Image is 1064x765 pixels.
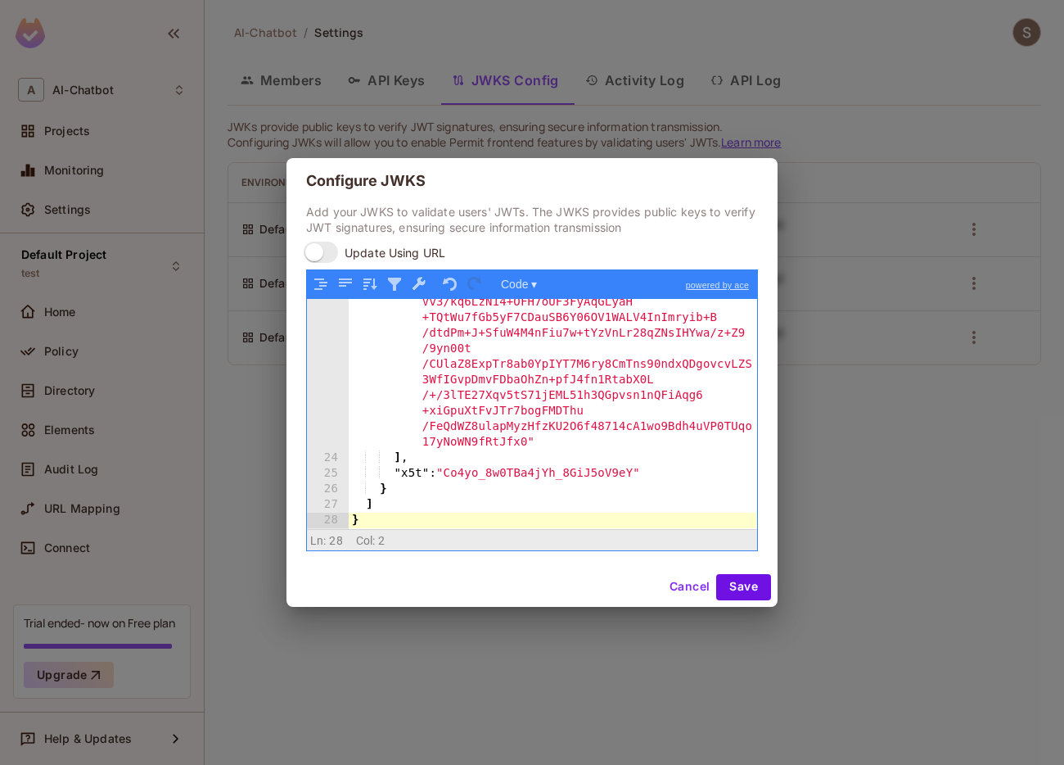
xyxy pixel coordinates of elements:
[464,274,485,295] button: Redo (Ctrl+Shift+Z)
[307,513,349,528] div: 28
[335,274,356,295] button: Compact JSON data, remove all whitespaces (Ctrl+Shift+I)
[307,466,349,482] div: 25
[384,274,405,295] button: Filter, sort, or transform contents
[378,534,385,547] span: 2
[359,274,381,295] button: Sort contents
[307,482,349,497] div: 26
[310,274,331,295] button: Format JSON data, with proper indentation and line feeds (Ctrl+I)
[286,158,778,204] h2: Configure JWKS
[440,274,461,295] button: Undo last action (Ctrl+Z)
[408,274,430,295] button: Repair JSON: fix quotes and escape characters, remove comments and JSONP notation, turn JavaScrip...
[307,450,349,466] div: 24
[716,574,771,600] button: Save
[495,274,543,295] button: Code ▾
[345,245,445,260] span: Update Using URL
[307,497,349,513] div: 27
[306,204,758,235] p: Add your JWKS to validate users' JWTs. The JWKS provides public keys to verify JWT signatures, en...
[678,270,757,300] a: powered by ace
[663,574,716,600] button: Cancel
[310,534,326,547] span: Ln:
[356,534,376,547] span: Col:
[329,534,342,547] span: 28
